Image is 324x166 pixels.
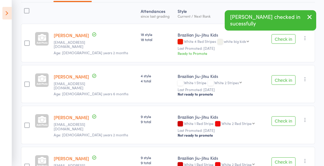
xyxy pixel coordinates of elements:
[271,34,295,44] button: Check in
[175,5,265,21] div: Style
[54,114,89,120] a: [PERSON_NAME]
[54,91,128,96] span: Age: [DEMOGRAPHIC_DATA] years 6 months
[271,75,295,85] button: Check in
[54,132,128,137] span: Age: [DEMOGRAPHIC_DATA] years 2 months
[141,14,173,18] div: since last grading
[221,121,252,125] div: White 2 Red Stripe
[141,160,173,165] span: 9 total
[141,155,173,160] span: 9 style
[178,155,262,161] div: Brazilian Jiu-Jitsu Kids
[271,116,295,126] button: Check in
[178,73,262,79] div: Brazilian Jiu-Jitsu Kids
[54,32,89,38] a: [PERSON_NAME]
[178,81,262,86] div: White 1 Stripe
[54,82,93,90] small: Thesheilfamily@outlook.com
[141,78,173,83] span: 4 total
[178,39,262,44] div: White 4 Red Stripes
[54,155,89,162] a: [PERSON_NAME]
[178,114,262,120] div: Brazilian Jiu-Jitsu Kids
[178,32,262,38] div: Brazilian Jiu-Jitsu Kids
[54,50,128,55] span: Age: [DEMOGRAPHIC_DATA] years 2 months
[224,39,246,43] div: white big kids
[178,51,262,56] div: Ready to Promote
[141,32,173,37] span: 18 style
[178,46,262,50] small: Last Promoted: [DATE]
[214,81,239,84] div: White 2 Stripes
[178,14,262,18] div: Current / Next Rank
[138,5,175,21] div: Atten­dances
[178,121,262,126] div: White 1 Red Stripe
[141,37,173,42] span: 18 total
[141,73,173,78] span: 4 style
[141,119,173,124] span: 9 total
[141,114,173,119] span: 9 style
[54,122,93,131] small: tannille_cherry@hotmail.com
[178,133,262,138] div: Not ready to promote
[54,40,93,49] small: micksaunders75@yahoo.com.au
[54,73,89,80] a: [PERSON_NAME]
[225,10,316,31] div: [PERSON_NAME] checked in sucessfully
[178,128,262,132] small: Last Promoted: [DATE]
[178,92,262,96] div: Not ready to promote
[178,87,262,92] small: Last Promoted: [DATE]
